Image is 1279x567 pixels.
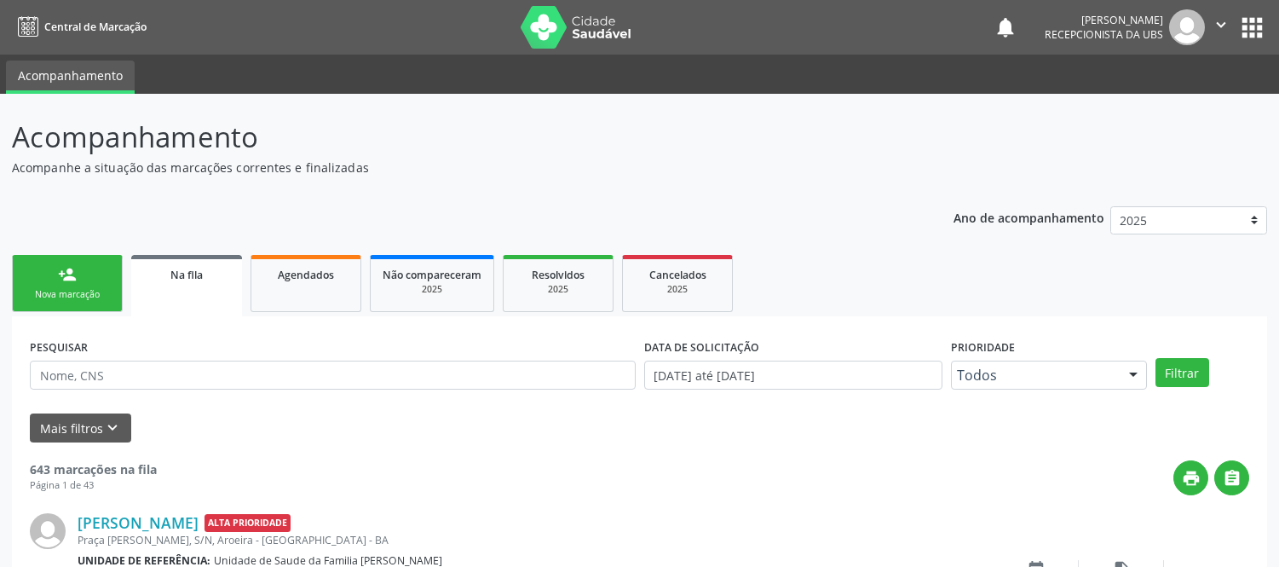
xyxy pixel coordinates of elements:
a: Central de Marcação [12,13,147,41]
div: Nova marcação [25,288,110,301]
div: 2025 [383,283,481,296]
label: PESQUISAR [30,334,88,361]
i:  [1223,469,1242,488]
a: Acompanhamento [6,61,135,94]
button: Mais filtroskeyboard_arrow_down [30,414,131,443]
button:  [1205,9,1237,45]
p: Acompanhe a situação das marcações correntes e finalizadas [12,159,890,176]
input: Nome, CNS [30,361,636,390]
span: Resolvidos [532,268,585,282]
div: person_add [58,265,77,284]
img: img [1169,9,1205,45]
i: keyboard_arrow_down [103,419,122,437]
span: Central de Marcação [44,20,147,34]
label: DATA DE SOLICITAÇÃO [644,334,759,361]
div: 2025 [635,283,720,296]
div: 2025 [516,283,601,296]
button: Filtrar [1155,358,1209,387]
strong: 643 marcações na fila [30,461,157,477]
button: print [1173,460,1208,495]
button:  [1214,460,1249,495]
button: notifications [994,15,1017,39]
span: Recepcionista da UBS [1045,27,1163,42]
a: [PERSON_NAME] [78,513,199,532]
p: Acompanhamento [12,116,890,159]
span: Todos [957,367,1112,384]
div: Praça [PERSON_NAME], S/N, Aroeira - [GEOGRAPHIC_DATA] - BA [78,533,994,547]
span: Agendados [278,268,334,282]
span: Não compareceram [383,268,481,282]
span: Cancelados [649,268,706,282]
button: apps [1237,13,1267,43]
div: [PERSON_NAME] [1045,13,1163,27]
i:  [1212,15,1230,34]
div: Página 1 de 43 [30,478,157,493]
i: print [1182,469,1201,488]
span: Alta Prioridade [205,514,291,532]
label: Prioridade [951,334,1015,361]
span: Na fila [170,268,203,282]
input: Selecione um intervalo [644,361,942,390]
p: Ano de acompanhamento [953,206,1104,228]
